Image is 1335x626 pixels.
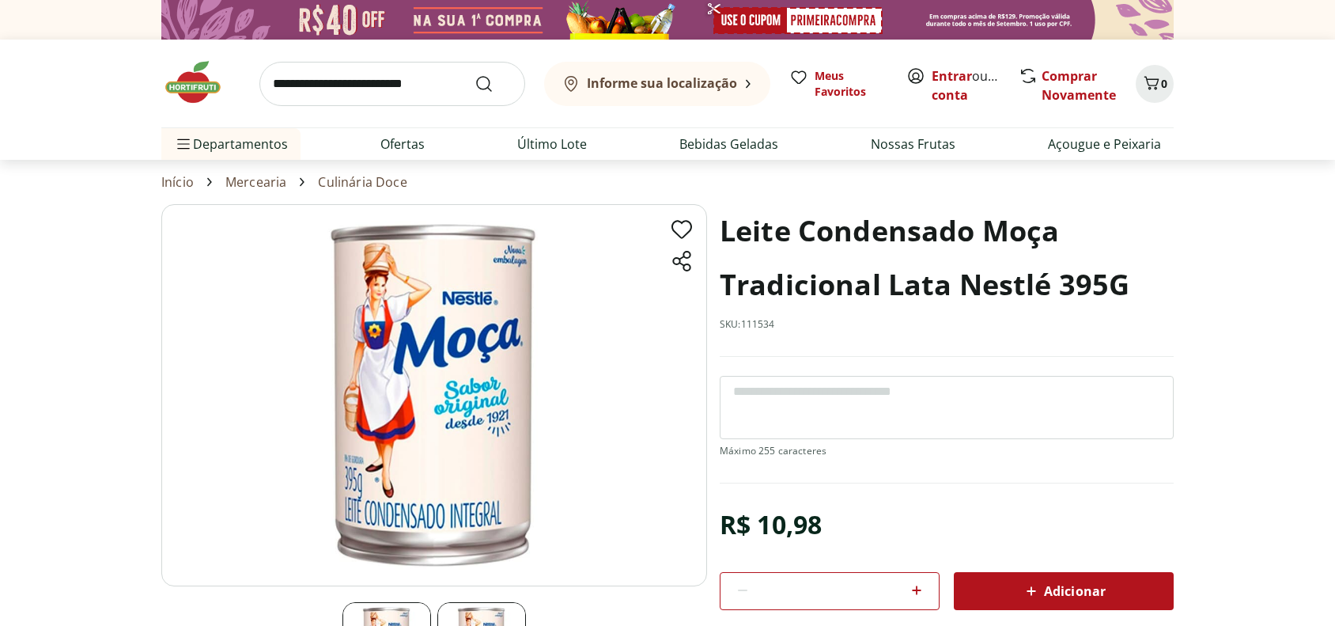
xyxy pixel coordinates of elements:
[720,318,775,331] p: SKU: 111534
[380,135,425,154] a: Ofertas
[174,125,288,163] span: Departamentos
[720,503,822,547] div: R$ 10,98
[174,125,193,163] button: Menu
[161,175,194,189] a: Início
[679,135,778,154] a: Bebidas Geladas
[1022,582,1106,601] span: Adicionar
[932,67,972,85] a: Entrar
[1042,67,1116,104] a: Comprar Novamente
[475,74,512,93] button: Submit Search
[587,74,737,92] b: Informe sua localização
[1136,65,1174,103] button: Carrinho
[815,68,887,100] span: Meus Favoritos
[1161,76,1167,91] span: 0
[871,135,955,154] a: Nossas Frutas
[517,135,587,154] a: Último Lote
[225,175,286,189] a: Mercearia
[932,67,1019,104] a: Criar conta
[161,204,707,586] img: Principal
[161,59,240,106] img: Hortifruti
[259,62,525,106] input: search
[932,66,1002,104] span: ou
[1048,135,1161,154] a: Açougue e Peixaria
[318,175,407,189] a: Culinária Doce
[954,572,1174,610] button: Adicionar
[544,62,770,106] button: Informe sua localização
[720,204,1174,312] h1: Leite Condensado Moça Tradicional Lata Nestlé 395G
[789,68,887,100] a: Meus Favoritos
